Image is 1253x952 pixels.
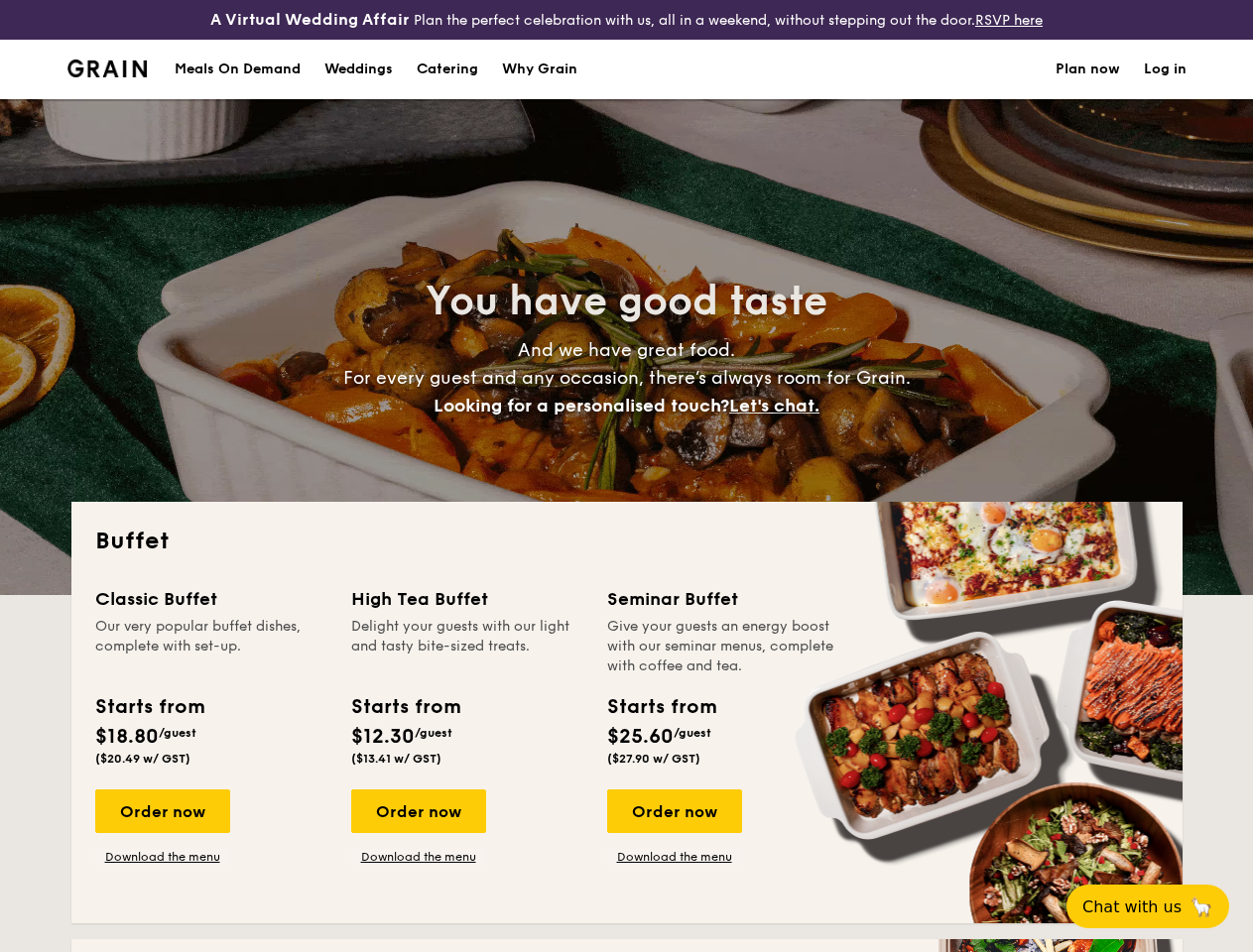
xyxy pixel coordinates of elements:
div: Weddings [324,40,393,99]
div: Why Grain [502,40,577,99]
span: /guest [674,726,711,740]
span: ($27.90 w/ GST) [607,752,700,766]
div: Starts from [351,692,459,722]
a: Meals On Demand [163,40,313,99]
a: Download the menu [351,849,486,865]
span: And we have great food. For every guest and any occasion, there’s always room for Grain. [343,339,911,416]
div: Order now [351,789,486,833]
img: Grain [67,59,148,77]
div: Starts from [95,692,203,722]
div: Classic Buffet [95,585,327,613]
h1: Catering [417,40,478,99]
div: Delight your guests with our light and tasty bite-sized treats. [351,617,583,676]
a: Download the menu [607,849,742,865]
span: /guest [159,726,196,740]
span: You have good taste [426,278,827,325]
h4: A Virtual Wedding Affair [210,8,410,32]
a: Logotype [67,59,148,77]
a: Weddings [313,40,405,99]
span: $25.60 [607,725,674,749]
a: RSVP here [975,12,1043,29]
span: $12.30 [351,725,415,749]
button: Chat with us🦙 [1066,885,1229,928]
span: ($20.49 w/ GST) [95,752,190,766]
div: High Tea Buffet [351,585,583,613]
div: Seminar Buffet [607,585,839,613]
div: Our very popular buffet dishes, complete with set-up. [95,617,327,676]
div: Order now [95,789,230,833]
div: Starts from [607,692,715,722]
span: /guest [415,726,452,740]
a: Catering [405,40,490,99]
a: Plan now [1056,40,1120,99]
div: Plan the perfect celebration with us, all in a weekend, without stepping out the door. [209,8,1045,32]
div: Meals On Demand [175,40,301,99]
a: Log in [1144,40,1187,99]
span: Let's chat. [729,395,819,416]
div: Give your guests an energy boost with our seminar menus, complete with coffee and tea. [607,617,839,676]
a: Download the menu [95,849,230,865]
span: Looking for a personalised touch? [434,395,729,416]
span: ($13.41 w/ GST) [351,752,441,766]
h2: Buffet [95,526,1159,557]
a: Why Grain [490,40,589,99]
div: Order now [607,789,742,833]
span: $18.80 [95,725,159,749]
span: 🦙 [1190,895,1213,918]
span: Chat with us [1082,897,1182,916]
